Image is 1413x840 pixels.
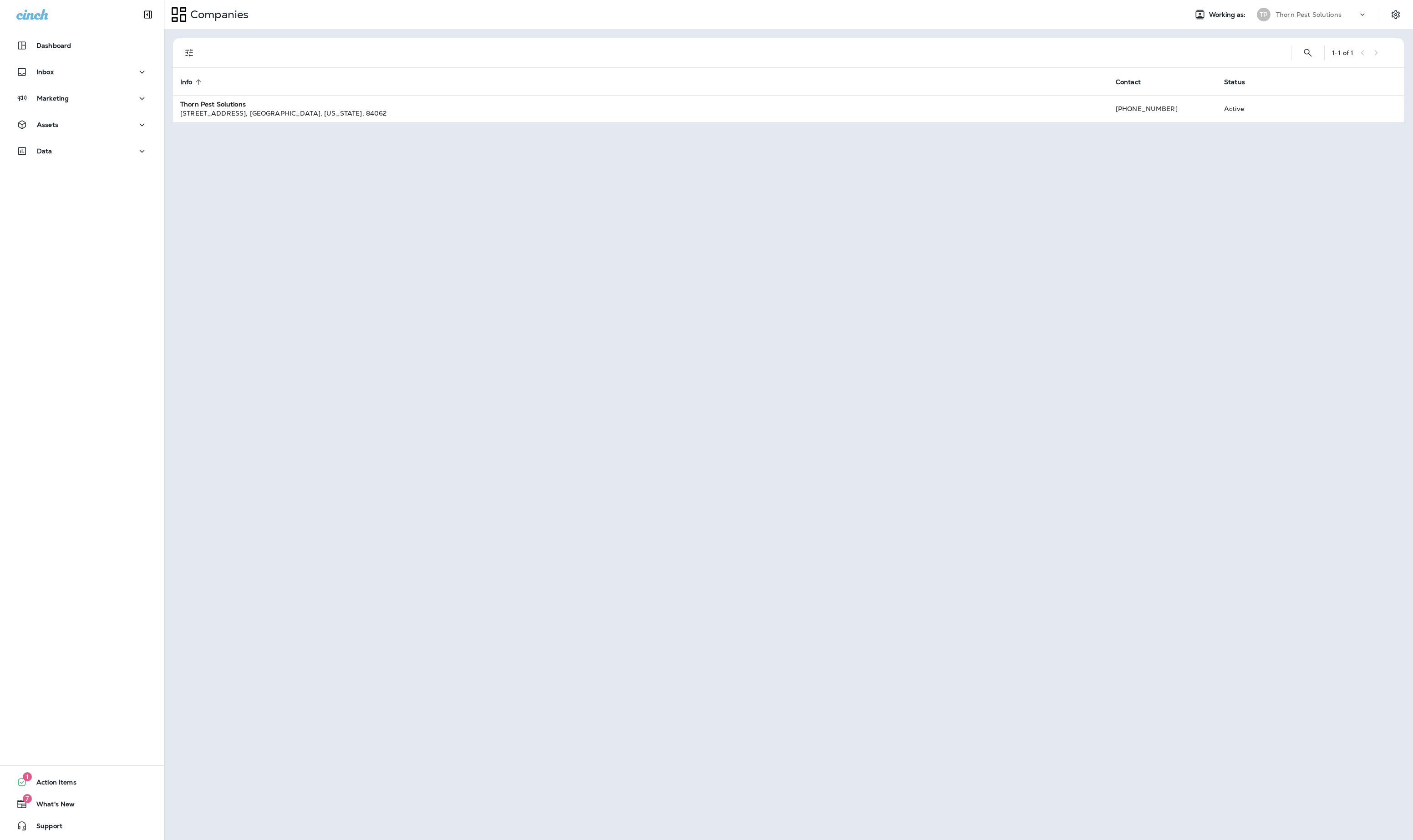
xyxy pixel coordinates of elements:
button: Data [9,142,155,160]
div: [STREET_ADDRESS] , [GEOGRAPHIC_DATA] , [US_STATE] , 84062 [180,109,1101,118]
span: Contact [1116,78,1153,86]
div: 1 - 1 of 1 [1332,49,1353,56]
td: Active [1217,95,1310,122]
button: Collapse Sidebar [135,5,161,24]
span: Support [27,822,62,833]
p: Inbox [36,68,54,76]
button: 1Action Items [9,773,155,791]
span: 1 [23,772,32,781]
button: Assets [9,116,155,134]
span: Status [1224,78,1257,86]
span: Info [180,78,204,86]
p: Companies [187,8,249,21]
button: Dashboard [9,36,155,55]
button: Search Companies [1299,44,1317,62]
span: Working as: [1209,11,1248,19]
p: Assets [37,121,58,128]
p: Data [37,147,52,155]
p: Thorn Pest Solutions [1276,11,1342,18]
p: Dashboard [36,42,71,49]
button: Marketing [9,89,155,107]
p: Marketing [37,95,69,102]
div: TP [1257,8,1271,21]
button: Settings [1388,6,1404,23]
button: Support [9,817,155,835]
strong: Thorn Pest Solutions [180,100,246,108]
button: 7What's New [9,795,155,813]
button: Filters [180,44,198,62]
span: Contact [1116,78,1141,86]
button: Inbox [9,63,155,81]
span: Status [1224,78,1245,86]
span: What's New [27,800,75,811]
span: Info [180,78,193,86]
span: Action Items [27,779,76,789]
span: 7 [23,794,32,803]
td: [PHONE_NUMBER] [1108,95,1217,122]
